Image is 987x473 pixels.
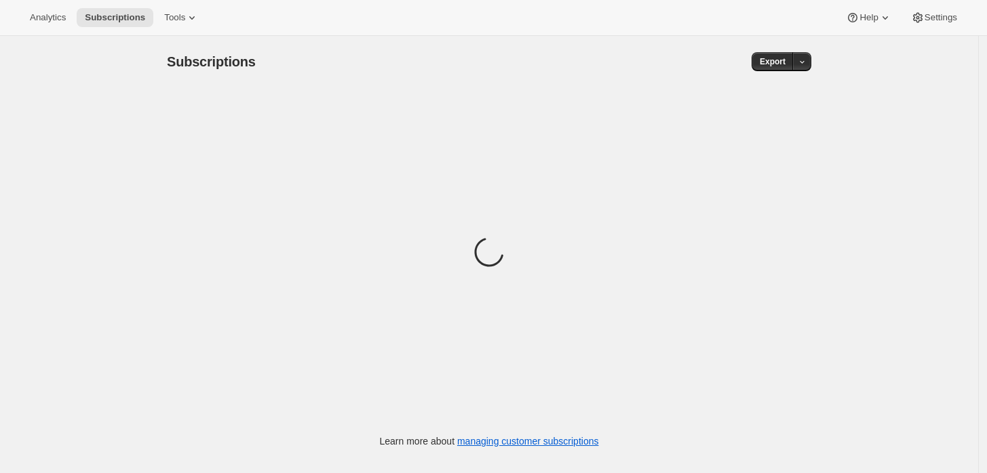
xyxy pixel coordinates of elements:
[838,8,899,27] button: Help
[77,8,153,27] button: Subscriptions
[925,12,957,23] span: Settings
[30,12,66,23] span: Analytics
[156,8,207,27] button: Tools
[859,12,878,23] span: Help
[380,434,599,448] p: Learn more about
[760,56,786,67] span: Export
[457,436,599,447] a: managing customer subscriptions
[752,52,794,71] button: Export
[164,12,185,23] span: Tools
[903,8,965,27] button: Settings
[167,54,256,69] span: Subscriptions
[85,12,145,23] span: Subscriptions
[22,8,74,27] button: Analytics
